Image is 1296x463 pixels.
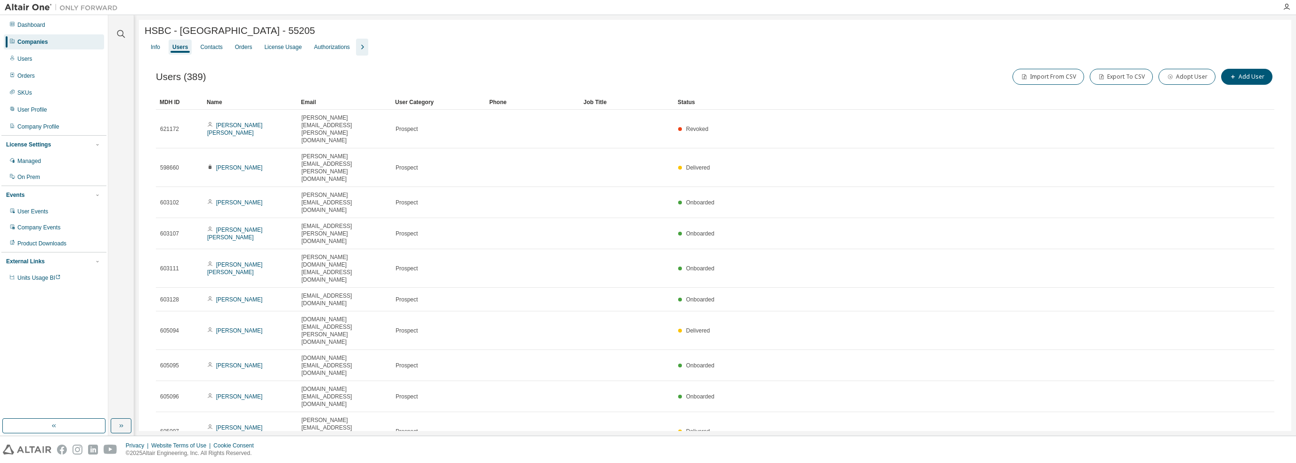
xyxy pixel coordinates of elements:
[396,393,418,400] span: Prospect
[160,95,199,110] div: MDH ID
[216,296,263,303] a: [PERSON_NAME]
[172,43,188,51] div: Users
[145,25,315,36] span: HSBC - [GEOGRAPHIC_DATA] - 55205
[207,122,262,136] a: [PERSON_NAME] [PERSON_NAME]
[686,164,710,171] span: Delivered
[207,227,262,241] a: [PERSON_NAME] [PERSON_NAME]
[396,265,418,272] span: Prospect
[301,95,388,110] div: Email
[301,354,387,377] span: [DOMAIN_NAME][EMAIL_ADDRESS][DOMAIN_NAME]
[686,265,714,272] span: Onboarded
[216,199,263,206] a: [PERSON_NAME]
[160,327,179,334] span: 605094
[301,292,387,307] span: [EMAIL_ADDRESS][DOMAIN_NAME]
[160,265,179,272] span: 603111
[5,3,122,12] img: Altair One
[160,199,179,206] span: 603102
[264,43,301,51] div: License Usage
[686,230,714,237] span: Onboarded
[678,95,1218,110] div: Status
[17,21,45,29] div: Dashboard
[301,153,387,183] span: [PERSON_NAME][EMAIL_ADDRESS][PERSON_NAME][DOMAIN_NAME]
[160,428,179,435] span: 605097
[126,449,259,457] p: © 2025 Altair Engineering, Inc. All Rights Reserved.
[301,253,387,284] span: [PERSON_NAME][DOMAIN_NAME][EMAIL_ADDRESS][DOMAIN_NAME]
[1090,69,1153,85] button: Export To CSV
[396,199,418,206] span: Prospect
[73,445,82,455] img: instagram.svg
[686,327,710,334] span: Delivered
[489,95,576,110] div: Phone
[6,141,51,148] div: License Settings
[216,327,263,334] a: [PERSON_NAME]
[395,95,482,110] div: User Category
[6,258,45,265] div: External Links
[396,230,418,237] span: Prospect
[686,296,714,303] span: Onboarded
[216,164,263,171] a: [PERSON_NAME]
[17,123,59,130] div: Company Profile
[396,327,418,334] span: Prospect
[686,126,708,132] span: Revoked
[301,191,387,214] span: [PERSON_NAME][EMAIL_ADDRESS][DOMAIN_NAME]
[57,445,67,455] img: facebook.svg
[160,393,179,400] span: 605096
[200,43,222,51] div: Contacts
[213,442,259,449] div: Cookie Consent
[686,199,714,206] span: Onboarded
[583,95,670,110] div: Job Title
[17,55,32,63] div: Users
[160,362,179,369] span: 605095
[1158,69,1215,85] button: Adopt User
[216,393,263,400] a: [PERSON_NAME]
[151,43,160,51] div: Info
[160,230,179,237] span: 603107
[17,72,35,80] div: Orders
[396,164,418,171] span: Prospect
[156,72,206,82] span: Users (389)
[235,43,252,51] div: Orders
[17,208,48,215] div: User Events
[396,296,418,303] span: Prospect
[396,125,418,133] span: Prospect
[160,164,179,171] span: 598660
[314,43,350,51] div: Authorizations
[207,261,262,276] a: [PERSON_NAME] [PERSON_NAME]
[686,393,714,400] span: Onboarded
[6,191,24,199] div: Events
[301,222,387,245] span: [EMAIL_ADDRESS][PERSON_NAME][DOMAIN_NAME]
[686,362,714,369] span: Onboarded
[17,240,66,247] div: Product Downloads
[301,416,387,447] span: [PERSON_NAME][EMAIL_ADDRESS][PERSON_NAME][DOMAIN_NAME]
[151,442,213,449] div: Website Terms of Use
[160,125,179,133] span: 621172
[301,385,387,408] span: [DOMAIN_NAME][EMAIL_ADDRESS][DOMAIN_NAME]
[1012,69,1084,85] button: Import From CSV
[104,445,117,455] img: youtube.svg
[216,362,263,369] a: [PERSON_NAME]
[301,114,387,144] span: [PERSON_NAME][EMAIL_ADDRESS][PERSON_NAME][DOMAIN_NAME]
[686,428,710,435] span: Delivered
[207,424,262,439] a: [PERSON_NAME] [PERSON_NAME]
[88,445,98,455] img: linkedin.svg
[126,442,151,449] div: Privacy
[17,38,48,46] div: Companies
[160,296,179,303] span: 603128
[17,275,61,281] span: Units Usage BI
[396,428,418,435] span: Prospect
[1221,69,1272,85] button: Add User
[17,173,40,181] div: On Prem
[17,157,41,165] div: Managed
[3,445,51,455] img: altair_logo.svg
[207,95,293,110] div: Name
[301,316,387,346] span: [DOMAIN_NAME][EMAIL_ADDRESS][PERSON_NAME][DOMAIN_NAME]
[17,106,47,114] div: User Profile
[396,362,418,369] span: Prospect
[17,224,60,231] div: Company Events
[17,89,32,97] div: SKUs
